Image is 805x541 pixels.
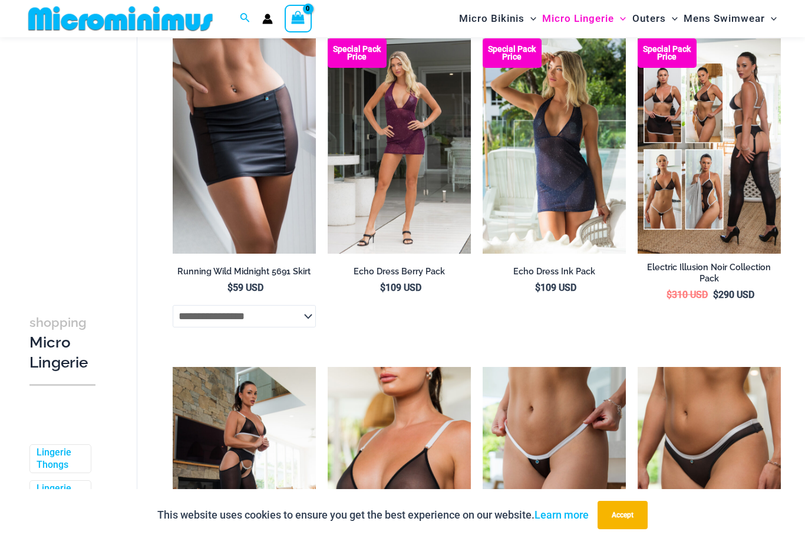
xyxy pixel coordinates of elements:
[483,266,626,281] a: Echo Dress Ink Pack
[666,4,678,34] span: Menu Toggle
[240,11,250,26] a: Search icon link
[262,14,273,24] a: Account icon link
[535,282,540,293] span: $
[29,40,136,276] iframe: TrustedSite Certified
[667,289,672,300] span: $
[713,289,718,300] span: $
[681,4,780,34] a: Mens SwimwearMenu ToggleMenu Toggle
[328,45,387,61] b: Special Pack Price
[638,262,781,288] a: Electric Illusion Noir Collection Pack
[24,5,217,32] img: MM SHOP LOGO FLAT
[483,45,542,61] b: Special Pack Price
[524,4,536,34] span: Menu Toggle
[765,4,777,34] span: Menu Toggle
[37,483,82,508] a: Lingerie Packs
[380,282,385,293] span: $
[638,262,781,284] h2: Electric Illusion Noir Collection Pack
[632,4,666,34] span: Outers
[285,5,312,32] a: View Shopping Cart, empty
[483,38,626,254] img: Echo Ink 5671 Dress 682 Thong 07
[227,282,233,293] span: $
[157,506,589,524] p: This website uses cookies to ensure you get the best experience on our website.
[328,38,471,254] img: Echo Berry 5671 Dress 682 Thong 02
[173,38,316,254] a: Running Wild Midnight 5691 SkirtRunning Wild Midnight 1052 Top 5691 Skirt 06Running Wild Midnight...
[328,38,471,254] a: Echo Berry 5671 Dress 682 Thong 02 Echo Berry 5671 Dress 682 Thong 05Echo Berry 5671 Dress 682 Th...
[328,266,471,281] a: Echo Dress Berry Pack
[227,282,263,293] bdi: 59 USD
[459,4,524,34] span: Micro Bikinis
[29,312,95,372] h3: Micro Lingerie
[542,4,614,34] span: Micro Lingerie
[713,289,754,300] bdi: 290 USD
[539,4,629,34] a: Micro LingerieMenu ToggleMenu Toggle
[638,38,781,254] img: Collection Pack (3)
[483,266,626,277] h2: Echo Dress Ink Pack
[598,501,648,529] button: Accept
[456,4,539,34] a: Micro BikinisMenu ToggleMenu Toggle
[684,4,765,34] span: Mens Swimwear
[173,38,316,254] img: Running Wild Midnight 5691 Skirt
[614,4,626,34] span: Menu Toggle
[380,282,421,293] bdi: 109 USD
[535,282,576,293] bdi: 109 USD
[535,509,589,521] a: Learn more
[483,38,626,254] a: Echo Ink 5671 Dress 682 Thong 07 Echo Ink 5671 Dress 682 Thong 08Echo Ink 5671 Dress 682 Thong 08
[629,4,681,34] a: OutersMenu ToggleMenu Toggle
[638,45,697,61] b: Special Pack Price
[638,38,781,254] a: Collection Pack (3) Electric Illusion Noir 1949 Bodysuit 04Electric Illusion Noir 1949 Bodysuit 04
[173,266,316,281] a: Running Wild Midnight 5691 Skirt
[667,289,708,300] bdi: 310 USD
[454,2,781,35] nav: Site Navigation
[173,266,316,277] h2: Running Wild Midnight 5691 Skirt
[37,447,82,471] a: Lingerie Thongs
[29,315,87,330] span: shopping
[328,266,471,277] h2: Echo Dress Berry Pack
